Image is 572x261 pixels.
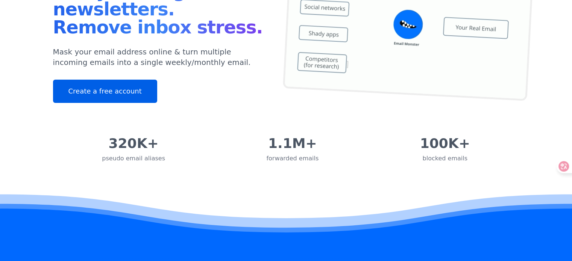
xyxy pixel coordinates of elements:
[266,136,319,151] div: 1.1M+
[102,136,165,151] div: 320K+
[266,154,319,163] div: forwarded emails
[53,80,157,103] a: Create a free account
[420,154,470,163] div: blocked emails
[53,47,268,68] p: Mask your email address online & turn multiple incoming emails into a single weekly/monthly email.
[420,136,470,151] div: 100K+
[102,154,165,163] div: pseudo email aliases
